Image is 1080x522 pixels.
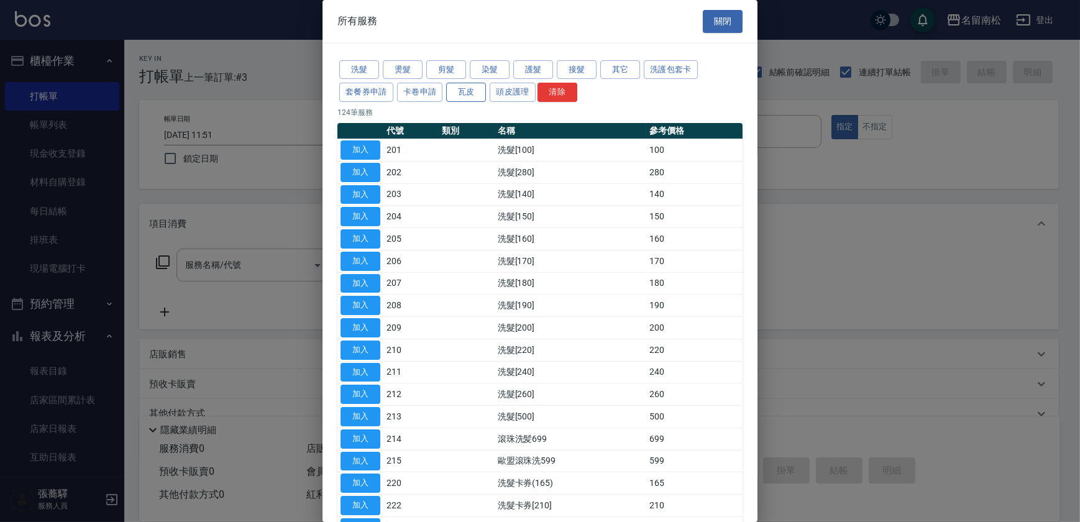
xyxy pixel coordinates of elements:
[490,83,536,102] button: 頭皮護理
[703,10,743,33] button: 關閉
[600,60,640,80] button: 其它
[341,229,380,249] button: 加入
[646,361,743,383] td: 240
[644,60,698,80] button: 洗護包套卡
[495,383,646,406] td: 洗髮[260]
[383,139,439,162] td: 201
[341,474,380,493] button: 加入
[383,206,439,228] td: 204
[341,252,380,271] button: 加入
[495,339,646,361] td: 洗髮[220]
[383,472,439,495] td: 220
[646,406,743,428] td: 500
[495,406,646,428] td: 洗髮[500]
[646,472,743,495] td: 165
[495,495,646,517] td: 洗髮卡券[210]
[383,295,439,317] td: 208
[495,361,646,383] td: 洗髮[240]
[557,60,597,80] button: 接髮
[646,206,743,228] td: 150
[337,107,743,118] p: 124 筆服務
[339,83,393,102] button: 套餐券申請
[470,60,510,80] button: 染髮
[383,317,439,339] td: 209
[513,60,553,80] button: 護髮
[383,228,439,250] td: 205
[495,183,646,206] td: 洗髮[140]
[383,250,439,272] td: 206
[341,407,380,426] button: 加入
[383,361,439,383] td: 211
[341,429,380,449] button: 加入
[383,339,439,361] td: 210
[341,207,380,226] button: 加入
[646,183,743,206] td: 140
[397,83,443,102] button: 卡卷申請
[383,450,439,472] td: 215
[646,383,743,406] td: 260
[383,123,439,139] th: 代號
[341,363,380,382] button: 加入
[495,123,646,139] th: 名稱
[646,139,743,162] td: 100
[495,272,646,295] td: 洗髮[180]
[341,385,380,404] button: 加入
[646,295,743,317] td: 190
[495,450,646,472] td: 歐盟滾珠洗599
[341,296,380,315] button: 加入
[383,183,439,206] td: 203
[383,428,439,450] td: 214
[339,60,379,80] button: 洗髮
[646,228,743,250] td: 160
[341,341,380,360] button: 加入
[646,272,743,295] td: 180
[337,15,377,27] span: 所有服務
[646,161,743,183] td: 280
[495,472,646,495] td: 洗髮卡券(165)
[341,496,380,515] button: 加入
[646,495,743,517] td: 210
[341,163,380,182] button: 加入
[383,161,439,183] td: 202
[383,60,423,80] button: 燙髮
[495,428,646,450] td: 滾珠洗髪699
[383,272,439,295] td: 207
[646,250,743,272] td: 170
[495,295,646,317] td: 洗髮[190]
[341,452,380,471] button: 加入
[341,274,380,293] button: 加入
[646,317,743,339] td: 200
[538,83,577,102] button: 清除
[646,450,743,472] td: 599
[495,206,646,228] td: 洗髮[150]
[341,140,380,160] button: 加入
[383,406,439,428] td: 213
[646,428,743,450] td: 699
[495,139,646,162] td: 洗髮[100]
[646,339,743,361] td: 220
[446,83,486,102] button: 瓦皮
[383,383,439,406] td: 212
[426,60,466,80] button: 剪髮
[341,318,380,337] button: 加入
[383,495,439,517] td: 222
[341,185,380,204] button: 加入
[495,161,646,183] td: 洗髮[280]
[646,123,743,139] th: 參考價格
[495,250,646,272] td: 洗髮[170]
[495,228,646,250] td: 洗髮[160]
[495,317,646,339] td: 洗髮[200]
[439,123,494,139] th: 類別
